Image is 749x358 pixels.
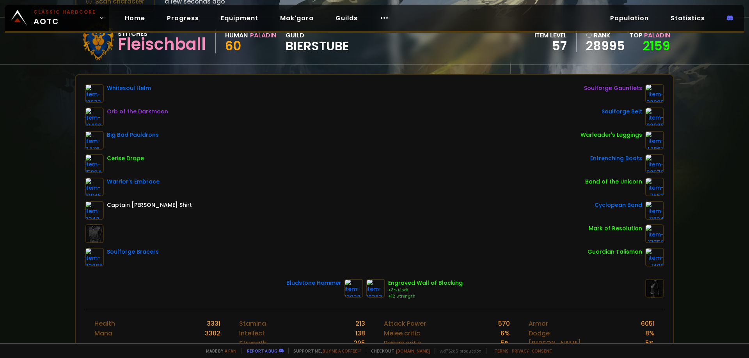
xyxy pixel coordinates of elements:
div: Whitesoul Helm [107,84,151,92]
div: Bludstone Hammer [286,279,341,287]
div: Armor [529,319,548,328]
div: +3% Block [388,287,463,293]
img: item-22270 [645,154,664,173]
a: a fan [225,348,236,354]
img: item-19426 [85,108,104,126]
div: Human [225,30,248,40]
div: guild [286,30,349,52]
div: Strength [239,338,267,348]
div: Stitches [118,29,206,39]
div: 5 % [645,338,655,348]
div: 8 % [645,328,655,338]
a: Population [604,10,655,26]
img: item-14867 [645,131,664,150]
span: Bierstube [286,40,349,52]
span: v. d752d5 - production [435,348,481,354]
div: Captain [PERSON_NAME] Shirt [107,201,192,209]
div: Paladin [250,30,276,40]
span: Support me, [288,348,361,354]
div: Melee critic [384,328,420,338]
div: [PERSON_NAME] [529,338,581,348]
span: Checkout [366,348,430,354]
div: 6051 [641,319,655,328]
img: item-13028 [344,279,363,298]
div: Intellect [239,328,265,338]
img: item-11824 [645,201,664,220]
a: Terms [494,348,509,354]
span: AOTC [34,9,96,27]
div: Top [630,30,670,40]
div: 6 % [501,328,510,338]
div: Cyclopean Band [595,201,642,209]
div: Soulforge Bracers [107,248,159,256]
div: Stamina [239,319,266,328]
div: Soulforge Gauntlets [584,84,642,92]
div: Warrior's Embrace [107,178,160,186]
div: Engraved Wall of Blocking [388,279,463,287]
img: item-7553 [645,178,664,196]
span: Paladin [644,31,670,40]
a: Progress [161,10,205,26]
a: Mak'gora [274,10,320,26]
div: Health [94,319,115,328]
a: Buy me a coffee [323,348,361,354]
div: 138 [355,328,365,338]
div: 5 % [501,338,510,348]
div: Attack Power [384,319,426,328]
div: 57 [534,40,567,52]
div: Orb of the Darkmoon [107,108,168,116]
div: Warleader's Leggings [580,131,642,139]
a: Guilds [329,10,364,26]
span: Made by [201,348,236,354]
div: Cerise Drape [107,154,144,162]
div: Soulforge Belt [602,108,642,116]
img: item-10363 [366,279,385,298]
a: [DOMAIN_NAME] [396,348,430,354]
div: Mark of Resolution [589,224,642,233]
div: Range critic [384,338,422,348]
img: item-9476 [85,131,104,150]
img: item-17759 [645,224,664,243]
img: item-12633 [85,84,104,103]
img: item-15804 [85,154,104,173]
div: 213 [355,319,365,328]
div: Mana [94,328,112,338]
div: Big Bad Pauldrons [107,131,159,139]
img: item-22090 [645,84,664,103]
div: 3302 [205,328,220,338]
a: Equipment [215,10,264,26]
img: item-1490 [645,248,664,266]
div: +12 Strength [388,293,463,300]
img: item-10845 [85,178,104,196]
a: 2159 [643,37,670,55]
div: 3331 [207,319,220,328]
div: 570 [498,319,510,328]
div: Guardian Talisman [587,248,642,256]
div: Band of the Unicorn [585,178,642,186]
a: Home [119,10,151,26]
div: Entrenching Boots [590,154,642,162]
div: rank [586,30,625,40]
img: item-22086 [645,108,664,126]
a: Classic HardcoreAOTC [5,5,109,31]
img: item-22088 [85,248,104,266]
img: item-3342 [85,201,104,220]
a: Statistics [664,10,711,26]
a: 28995 [586,40,625,52]
div: item level [534,30,567,40]
div: Dodge [529,328,550,338]
div: 205 [353,338,365,348]
span: 60 [225,37,241,55]
a: Privacy [512,348,529,354]
small: Classic Hardcore [34,9,96,16]
a: Consent [532,348,552,354]
a: Report a bug [247,348,277,354]
div: Fleischball [118,39,206,50]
